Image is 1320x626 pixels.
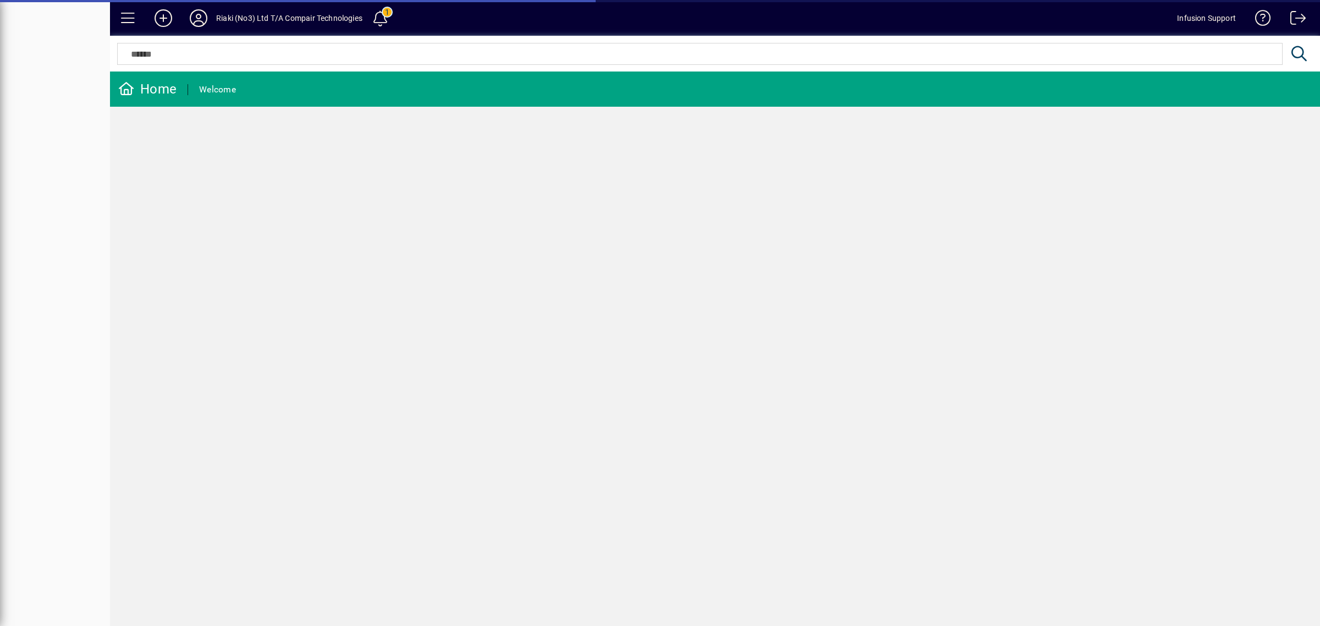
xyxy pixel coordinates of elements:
button: Profile [181,8,216,28]
div: Riaki (No3) Ltd T/A Compair Technologies [216,9,362,27]
a: Knowledge Base [1247,2,1271,38]
div: Welcome [199,81,236,98]
a: Logout [1282,2,1306,38]
div: Infusion Support [1177,9,1236,27]
button: Add [146,8,181,28]
div: Home [118,80,177,98]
